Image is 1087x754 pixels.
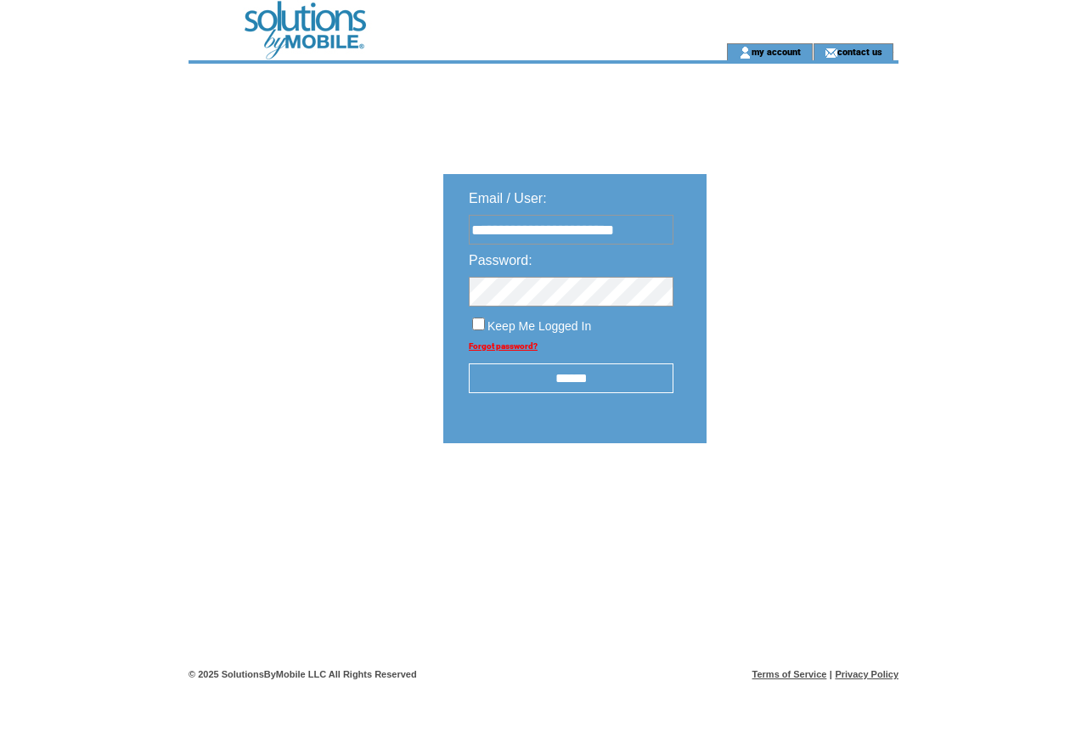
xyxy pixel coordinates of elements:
[752,669,827,679] a: Terms of Service
[739,46,752,59] img: account_icon.gif;jsessionid=EF3B91D9D7E264456F182522F213D761
[756,486,841,507] img: transparent.png;jsessionid=EF3B91D9D7E264456F182522F213D761
[830,669,832,679] span: |
[837,46,882,57] a: contact us
[469,191,547,205] span: Email / User:
[487,319,591,333] span: Keep Me Logged In
[469,253,532,267] span: Password:
[469,341,538,351] a: Forgot password?
[752,46,801,57] a: my account
[835,669,898,679] a: Privacy Policy
[189,669,417,679] span: © 2025 SolutionsByMobile LLC All Rights Reserved
[825,46,837,59] img: contact_us_icon.gif;jsessionid=EF3B91D9D7E264456F182522F213D761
